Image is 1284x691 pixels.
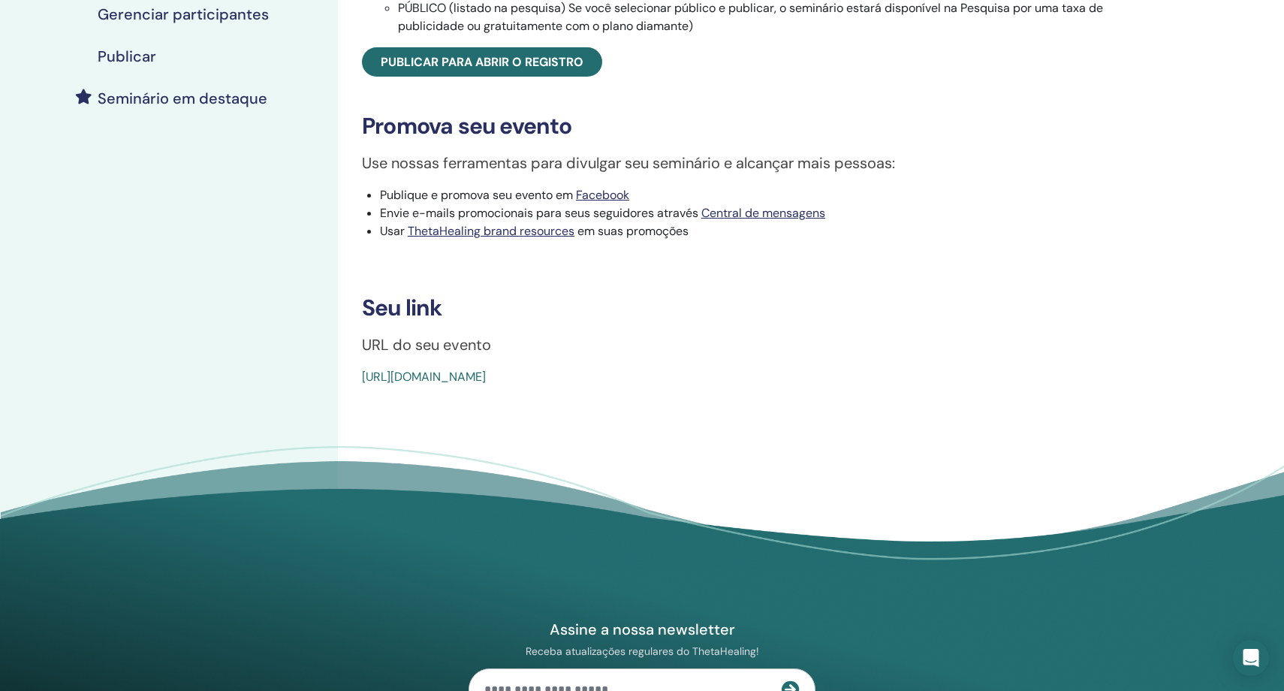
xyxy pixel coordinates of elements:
[408,223,574,239] a: ThetaHealing brand resources
[576,187,629,203] a: Facebook
[362,113,1170,140] h3: Promova seu evento
[380,222,1170,240] li: Usar em suas promoções
[362,294,1170,321] h3: Seu link
[362,47,602,77] a: Publicar para abrir o registro
[469,644,815,658] p: Receba atualizações regulares do ThetaHealing!
[381,54,583,70] span: Publicar para abrir o registro
[98,5,269,23] h4: Gerenciar participantes
[362,152,1170,174] p: Use nossas ferramentas para divulgar seu seminário e alcançar mais pessoas:
[362,369,486,385] a: [URL][DOMAIN_NAME]
[380,204,1170,222] li: Envie e-mails promocionais para seus seguidores através
[380,186,1170,204] li: Publique e promova seu evento em
[98,47,156,65] h4: Publicar
[1233,640,1269,676] div: Open Intercom Messenger
[701,205,825,221] a: Central de mensagens
[98,89,267,107] h4: Seminário em destaque
[469,620,815,639] h4: Assine a nossa newsletter
[362,333,1170,356] p: URL do seu evento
